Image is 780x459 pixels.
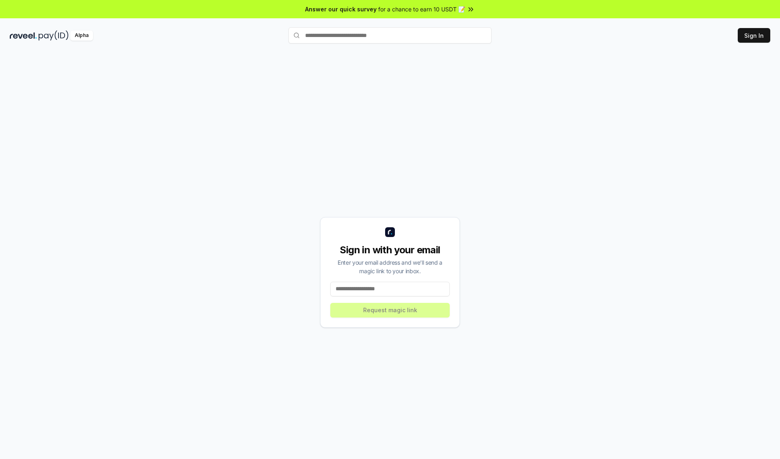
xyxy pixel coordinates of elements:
button: Sign In [738,28,770,43]
img: reveel_dark [10,30,37,41]
img: logo_small [385,227,395,237]
div: Alpha [70,30,93,41]
div: Enter your email address and we’ll send a magic link to your inbox. [330,258,450,275]
div: Sign in with your email [330,244,450,257]
span: Answer our quick survey [305,5,377,13]
img: pay_id [39,30,69,41]
span: for a chance to earn 10 USDT 📝 [378,5,465,13]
